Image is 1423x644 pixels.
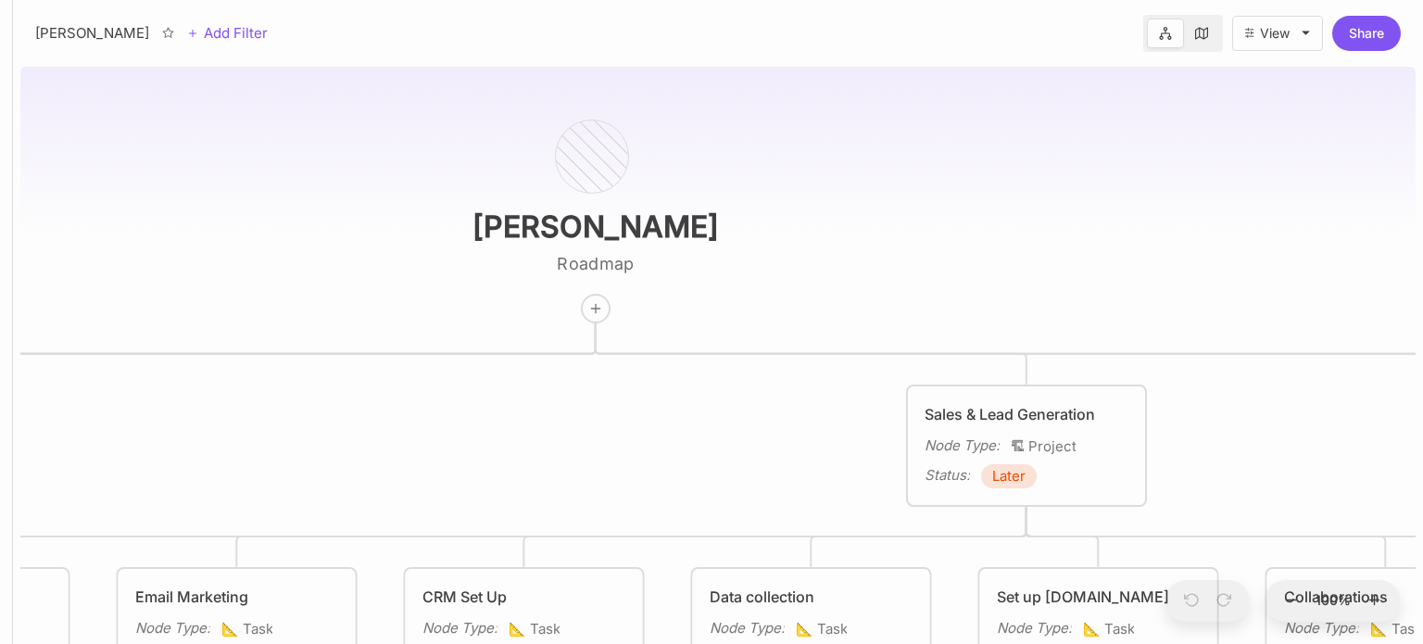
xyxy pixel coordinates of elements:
button: 100% [1311,580,1355,623]
div: Node Type : [997,617,1072,639]
span: Project [1011,436,1077,458]
div: [PERSON_NAME] [35,22,149,44]
button: Share [1332,16,1401,51]
div: Sales & Lead Generation [925,403,1128,425]
i: 🏗 [1011,437,1028,455]
i: 📐 [509,620,530,638]
span: Task [1083,618,1135,640]
span: Add Filter [198,22,268,44]
div: Sales & Lead GenerationNode Type:🏗ProjectStatus:Later [905,384,1148,508]
div: Status : [925,464,970,486]
div: Node Type : [1284,617,1359,639]
div: Roadmap [380,59,812,324]
div: Node Type : [710,617,785,639]
div: Node Type : [422,617,497,639]
span: Task [1370,618,1422,640]
span: Later [992,465,1026,487]
i: 📐 [1083,620,1104,638]
i: 📐 [1370,620,1392,638]
div: Email Marketing [135,586,339,608]
i: 📐 [221,620,243,638]
div: Node Type : [135,617,210,639]
span: Task [221,618,273,640]
button: View [1232,16,1323,51]
span: Task [509,618,560,640]
div: View [1260,26,1290,41]
button: Add Filter [187,22,268,44]
div: CRM Set Up [422,586,626,608]
i: 📐 [796,620,817,638]
span: Task [796,618,848,640]
textarea: Roadmap [410,253,781,275]
div: Data collection [710,586,913,608]
div: Node Type : [925,435,1000,457]
div: Set up [DOMAIN_NAME] [997,586,1201,608]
